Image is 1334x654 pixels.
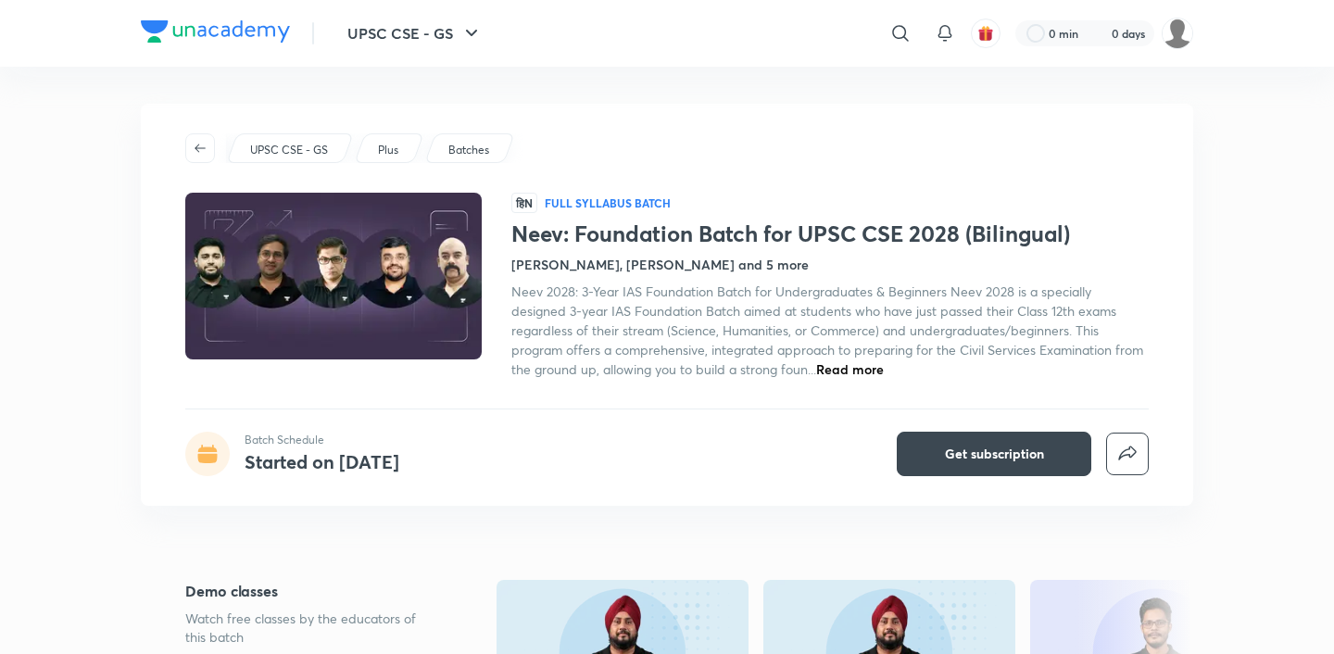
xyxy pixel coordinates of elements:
a: Company Logo [141,20,290,47]
img: Company Logo [141,20,290,43]
button: UPSC CSE - GS [336,15,494,52]
p: Watch free classes by the educators of this batch [185,610,437,647]
img: Thumbnail [182,191,485,361]
p: Plus [378,142,398,158]
p: Batch Schedule [245,432,399,448]
img: Abdul Ramzeen [1162,18,1193,49]
h4: [PERSON_NAME], [PERSON_NAME] and 5 more [511,255,809,274]
img: avatar [977,25,994,42]
a: UPSC CSE - GS [247,142,332,158]
p: UPSC CSE - GS [250,142,328,158]
span: Neev 2028: 3-Year IAS Foundation Batch for Undergraduates & Beginners Neev 2028 is a specially de... [511,283,1143,378]
a: Batches [446,142,493,158]
span: हिN [511,193,537,213]
p: Full Syllabus Batch [545,195,671,210]
button: Get subscription [897,432,1091,476]
a: Plus [375,142,402,158]
span: Read more [816,360,884,378]
h5: Demo classes [185,580,437,602]
img: streak [1089,24,1108,43]
h1: Neev: Foundation Batch for UPSC CSE 2028 (Bilingual) [511,220,1149,247]
h4: Started on [DATE] [245,449,399,474]
span: Get subscription [945,445,1044,463]
button: avatar [971,19,1000,48]
p: Batches [448,142,489,158]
